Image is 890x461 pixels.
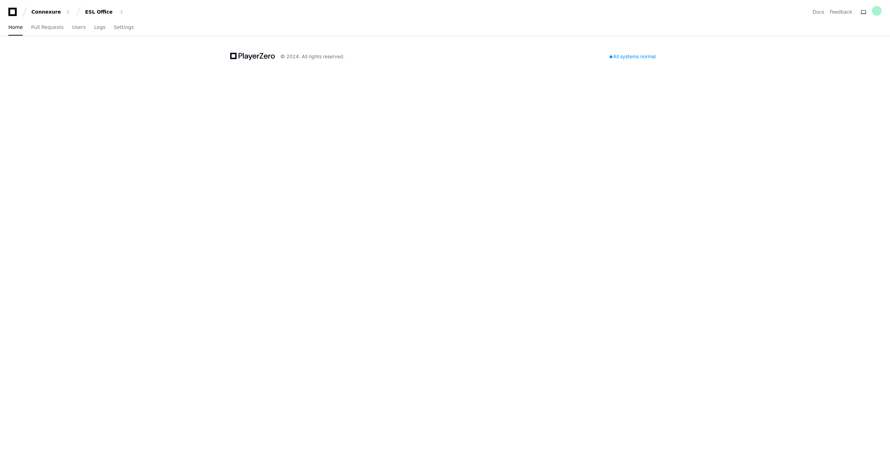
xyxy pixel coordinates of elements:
a: Logs [94,20,105,36]
button: Feedback [830,8,852,15]
a: Home [8,20,23,36]
div: ESL Office [85,8,115,15]
div: © 2024. All rights reserved. [280,53,345,60]
div: Connexure [31,8,61,15]
button: ESL Office [82,6,127,18]
button: Connexure [29,6,73,18]
span: Pull Requests [31,25,63,29]
span: Home [8,25,23,29]
span: Users [72,25,86,29]
a: Settings [114,20,134,36]
span: Logs [94,25,105,29]
a: Docs [813,8,824,15]
div: All systems normal [605,52,660,61]
a: Users [72,20,86,36]
a: Pull Requests [31,20,63,36]
span: Settings [114,25,134,29]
